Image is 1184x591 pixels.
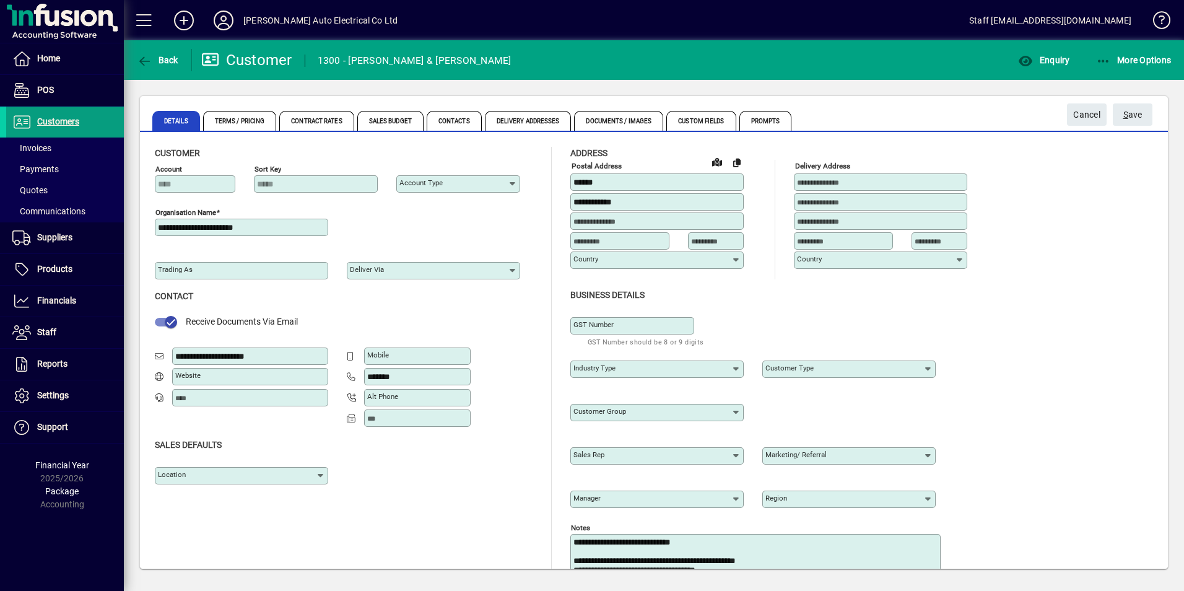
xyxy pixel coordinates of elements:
[37,390,69,400] span: Settings
[573,320,614,329] mat-label: GST Number
[12,143,51,153] span: Invoices
[6,254,124,285] a: Products
[367,392,398,401] mat-label: Alt Phone
[6,380,124,411] a: Settings
[427,111,482,131] span: Contacts
[765,364,814,372] mat-label: Customer type
[279,111,354,131] span: Contract Rates
[6,180,124,201] a: Quotes
[765,494,787,502] mat-label: Region
[1073,105,1100,125] span: Cancel
[1093,49,1175,71] button: More Options
[571,523,590,532] mat-label: Notes
[6,317,124,348] a: Staff
[201,50,292,70] div: Customer
[137,55,178,65] span: Back
[765,450,827,459] mat-label: Marketing/ Referral
[37,327,56,337] span: Staff
[399,178,443,187] mat-label: Account Type
[186,317,298,326] span: Receive Documents Via Email
[570,290,645,300] span: Business details
[6,138,124,159] a: Invoices
[739,111,792,131] span: Prompts
[1144,2,1169,43] a: Knowledge Base
[37,295,76,305] span: Financials
[155,208,216,217] mat-label: Organisation name
[350,265,384,274] mat-label: Deliver via
[37,85,54,95] span: POS
[1015,49,1073,71] button: Enquiry
[707,152,727,172] a: View on map
[1067,103,1107,126] button: Cancel
[12,206,85,216] span: Communications
[37,232,72,242] span: Suppliers
[588,335,704,349] mat-hint: GST Number should be 8 or 9 digits
[134,49,181,71] button: Back
[6,222,124,253] a: Suppliers
[797,255,822,263] mat-label: Country
[124,49,192,71] app-page-header-button: Back
[1123,105,1143,125] span: ave
[1096,55,1172,65] span: More Options
[573,255,598,263] mat-label: Country
[37,53,60,63] span: Home
[6,75,124,106] a: POS
[969,11,1131,30] div: Staff [EMAIL_ADDRESS][DOMAIN_NAME]
[6,286,124,317] a: Financials
[155,165,182,173] mat-label: Account
[175,371,201,380] mat-label: Website
[6,159,124,180] a: Payments
[573,450,604,459] mat-label: Sales rep
[45,486,79,496] span: Package
[318,51,511,71] div: 1300 - [PERSON_NAME] & [PERSON_NAME]
[37,264,72,274] span: Products
[155,291,193,301] span: Contact
[37,116,79,126] span: Customers
[155,440,222,450] span: Sales defaults
[1018,55,1069,65] span: Enquiry
[6,43,124,74] a: Home
[6,201,124,222] a: Communications
[12,164,59,174] span: Payments
[6,412,124,443] a: Support
[35,460,89,470] span: Financial Year
[255,165,281,173] mat-label: Sort key
[37,359,67,369] span: Reports
[357,111,424,131] span: Sales Budget
[204,9,243,32] button: Profile
[573,364,616,372] mat-label: Industry type
[158,265,193,274] mat-label: Trading as
[1123,110,1128,120] span: S
[155,148,200,158] span: Customer
[37,422,68,432] span: Support
[574,111,663,131] span: Documents / Images
[573,494,601,502] mat-label: Manager
[152,111,200,131] span: Details
[203,111,277,131] span: Terms / Pricing
[12,185,48,195] span: Quotes
[570,148,607,158] span: Address
[727,152,747,172] button: Copy to Delivery address
[573,407,626,416] mat-label: Customer group
[243,11,398,30] div: [PERSON_NAME] Auto Electrical Co Ltd
[367,351,389,359] mat-label: Mobile
[1113,103,1152,126] button: Save
[164,9,204,32] button: Add
[666,111,736,131] span: Custom Fields
[6,349,124,380] a: Reports
[158,470,186,479] mat-label: Location
[485,111,572,131] span: Delivery Addresses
